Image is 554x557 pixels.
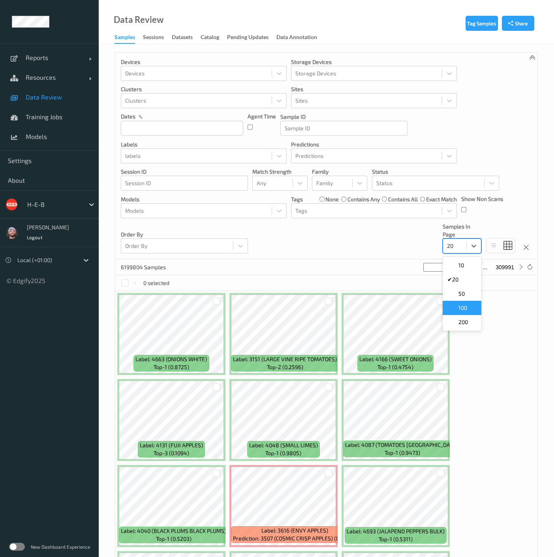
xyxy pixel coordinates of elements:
span: 100 [458,304,467,312]
button: ... [480,264,490,271]
p: Models [121,195,287,203]
p: Devices [121,58,287,66]
div: Pending Updates [227,33,269,43]
a: Sessions [143,32,172,43]
label: none [325,195,339,203]
p: Match Strength [252,168,308,176]
p: Clusters [121,85,287,93]
span: top-3 (0.1094) [154,449,189,457]
span: Label: 3151 (LARGE VINE RIPE TOMATOES) [233,355,337,363]
p: Order By [121,231,248,238]
span: ✔ [447,276,452,283]
div: Datasets [172,33,193,43]
a: Catalog [201,32,227,43]
span: Label: 3616 (ENVY APPLES) [261,527,328,534]
span: Prediction: 3507 (COSMIC CRISP APPLES) (0.8449) [233,534,356,542]
div: Catalog [201,33,219,43]
span: Label: 4040 (BLACK PLUMS BLACK PLUMS) [121,527,226,535]
span: 10 [458,261,464,269]
p: dates [121,113,135,120]
span: Label: 4693 (JALAPENO PEPPERS BULK) [347,527,445,535]
label: exact match [426,195,457,203]
span: Label: 4087 (TOMATOES [GEOGRAPHIC_DATA]) [345,441,460,449]
span: 50 [458,290,465,298]
a: Samples [115,32,143,44]
p: Samples In Page [443,223,481,238]
p: 0 selected [143,279,169,287]
span: top-1 (0.8725) [154,363,189,371]
p: Status [372,168,499,176]
p: Storage Devices [291,58,457,66]
label: contains all [388,195,418,203]
span: 200 [458,318,468,326]
p: Tags [291,195,303,203]
p: Session ID [121,168,248,176]
div: Sessions [143,33,164,43]
span: Label: 4131 (FUJI APPLES) [140,441,203,449]
p: Predictions [291,141,457,148]
span: Label: 4663 (ONIONS WHITE) [135,355,207,363]
span: top-1 (0.9473) [385,449,420,457]
span: top-1 (0.9805) [265,449,301,457]
span: top-2 (0.2596) [267,363,303,371]
span: top-1 (0.4754) [377,363,413,371]
label: contains any [347,195,380,203]
button: Tag Samples [466,16,498,31]
div: Data Annotation [276,33,317,43]
button: 309991 [493,264,516,271]
p: labels [121,141,287,148]
p: 6199804 Samples [121,263,180,271]
span: 20 [452,276,458,283]
span: Label: 4048 (SMALL LIMES) [249,441,318,449]
p: Sample ID [280,113,408,121]
a: Datasets [172,32,201,43]
p: Agent Time [248,113,276,120]
p: Sites [291,85,457,93]
a: Data Annotation [276,32,325,43]
span: top-1 (0.5203) [156,535,192,543]
div: Samples [115,33,135,44]
a: Pending Updates [227,32,276,43]
div: Data Review [114,16,163,24]
span: top-1 (0.5311) [379,535,413,543]
p: Family [312,168,367,176]
span: Label: 4166 (SWEET ONIONS) [359,355,432,363]
p: Show Non Scans [461,195,503,203]
button: Share [502,16,534,31]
